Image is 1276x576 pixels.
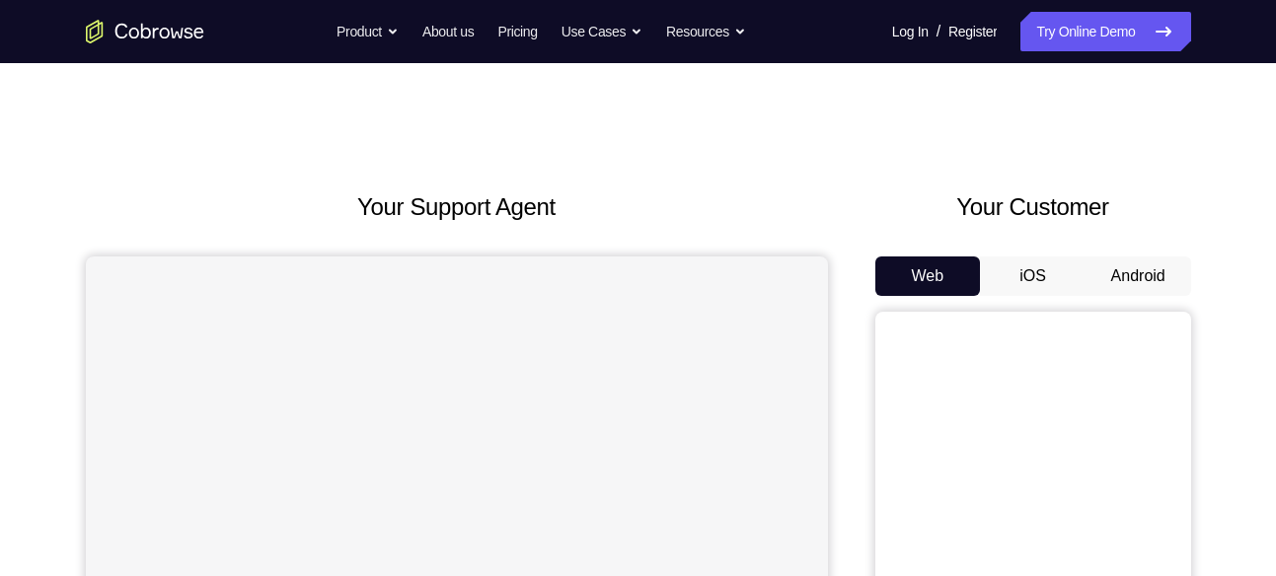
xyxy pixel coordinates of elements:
[562,12,642,51] button: Use Cases
[666,12,746,51] button: Resources
[937,20,940,43] span: /
[337,12,399,51] button: Product
[86,189,828,225] h2: Your Support Agent
[875,256,981,296] button: Web
[86,20,204,43] a: Go to the home page
[1020,12,1190,51] a: Try Online Demo
[875,189,1191,225] h2: Your Customer
[497,12,537,51] a: Pricing
[948,12,997,51] a: Register
[422,12,474,51] a: About us
[1086,256,1191,296] button: Android
[980,256,1086,296] button: iOS
[892,12,929,51] a: Log In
